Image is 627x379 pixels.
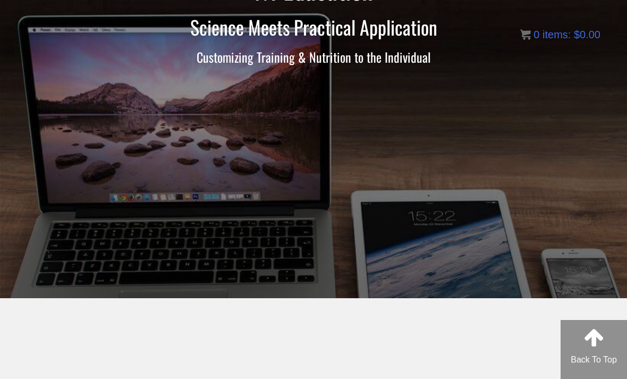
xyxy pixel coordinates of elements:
[574,29,580,40] span: $
[543,29,571,40] span: items:
[533,29,539,40] span: 0
[520,29,600,40] a: 0 items: $0.00
[8,50,619,64] h3: Customizing Training & Nutrition to the Individual
[560,353,627,366] p: Back To Top
[574,29,600,40] bdi: 0.00
[8,16,619,38] h2: Science Meets Practical Application
[520,29,531,40] img: icon11.png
